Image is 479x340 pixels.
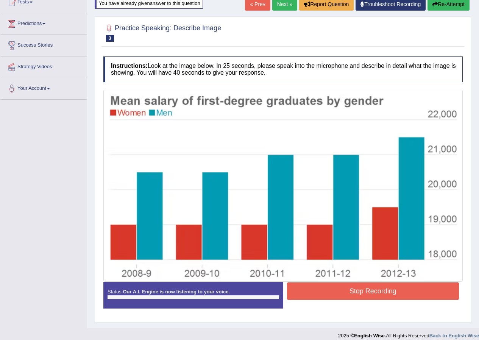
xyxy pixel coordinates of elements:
[111,63,148,69] b: Instructions:
[287,282,459,300] button: Stop Recording
[354,333,386,338] strong: English Wise.
[103,23,221,42] h2: Practice Speaking: Describe Image
[103,282,283,309] div: Status:
[106,35,114,42] span: 3
[0,56,87,75] a: Strategy Videos
[338,328,479,339] div: 2025 © All Rights Reserved
[0,78,87,97] a: Your Account
[0,35,87,54] a: Success Stories
[123,289,230,295] strong: Our A.I. Engine is now listening to your voice.
[103,56,463,82] h4: Look at the image below. In 25 seconds, please speak into the microphone and describe in detail w...
[429,333,479,338] a: Back to English Wise
[0,13,87,32] a: Predictions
